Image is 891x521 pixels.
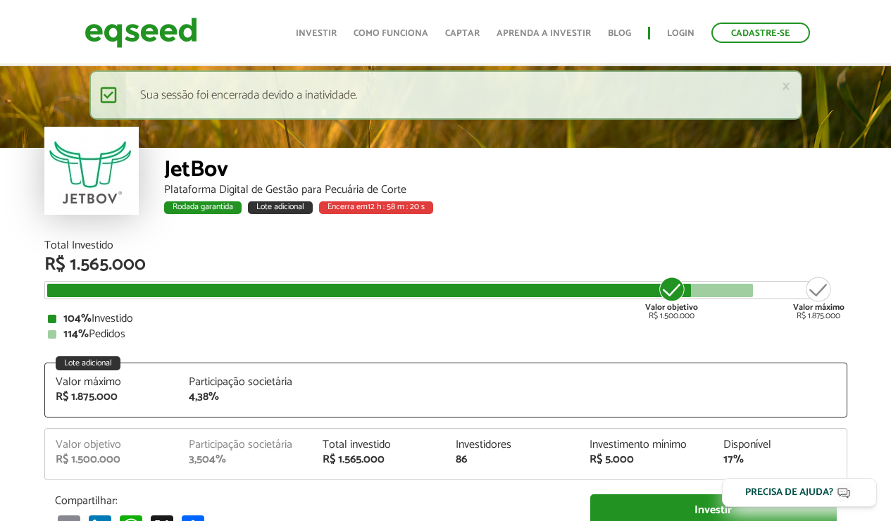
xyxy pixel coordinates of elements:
div: Valor objetivo [56,439,168,451]
div: R$ 1.565.000 [323,454,435,465]
div: Investido [48,313,844,325]
a: Como funciona [354,29,428,38]
div: Participação societária [189,439,301,451]
div: Total investido [323,439,435,451]
div: Participação societária [189,377,301,388]
div: Rodada garantida [164,201,242,214]
div: 3,504% [189,454,301,465]
div: Valor máximo [56,377,168,388]
div: Lote adicional [56,356,120,370]
div: 4,38% [189,391,301,403]
div: Lote adicional [248,201,313,214]
div: R$ 1.875.000 [56,391,168,403]
div: Investimento mínimo [590,439,702,451]
div: Sua sessão foi encerrada devido a inatividade. [89,70,802,120]
a: Investir [296,29,337,38]
strong: Valor máximo [793,301,845,314]
div: JetBov [164,158,847,184]
div: R$ 1.500.000 [645,275,698,320]
p: Compartilhar: [55,494,569,508]
div: R$ 1.565.000 [44,256,847,274]
div: Encerra em [319,201,433,214]
a: Captar [445,29,480,38]
img: EqSeed [85,14,197,51]
span: 12 h : 58 m : 20 s [368,200,425,213]
div: Total Investido [44,240,847,251]
div: R$ 1.875.000 [793,275,845,320]
strong: Valor objetivo [645,301,698,314]
strong: 104% [63,309,92,328]
a: Cadastre-se [711,23,810,43]
div: Plataforma Digital de Gestão para Pecuária de Corte [164,184,847,196]
a: Aprenda a investir [497,29,591,38]
div: Pedidos [48,329,844,340]
div: R$ 1.500.000 [56,454,168,465]
div: 86 [456,454,568,465]
strong: 114% [63,325,89,344]
a: Login [667,29,694,38]
div: R$ 5.000 [590,454,702,465]
a: × [782,79,790,94]
div: Investidores [456,439,568,451]
a: Blog [608,29,631,38]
